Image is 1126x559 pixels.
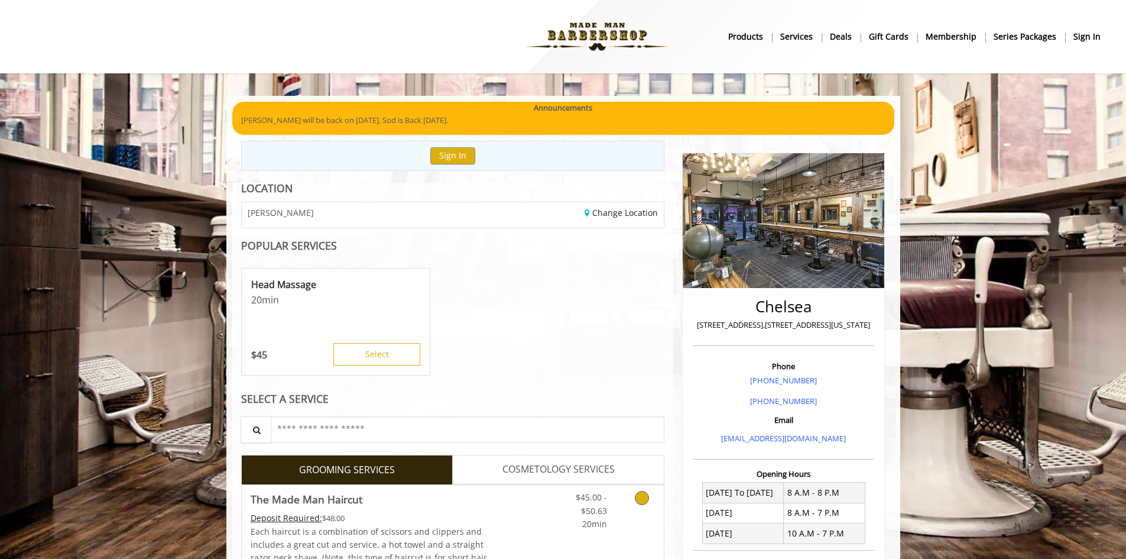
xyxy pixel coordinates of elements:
[696,416,871,424] h3: Email
[502,462,615,477] span: COSMETOLOGY SERVICES
[702,524,784,544] td: [DATE]
[720,28,772,45] a: Productsproducts
[784,524,865,544] td: 10 A.M - 7 P.M
[251,348,267,361] p: 45
[861,28,917,45] a: Gift cardsgift cards
[534,102,592,114] b: Announcements
[333,343,420,366] button: Select
[299,463,395,478] span: GROOMING SERVICES
[582,518,607,529] span: 20min
[251,348,257,361] span: $
[830,30,852,43] b: Deals
[251,512,322,524] span: This service needs some Advance to be paid before we block your appointment
[251,512,488,525] div: $48.00
[251,293,420,306] p: 20
[917,28,985,45] a: MembershipMembership
[822,28,861,45] a: DealsDeals
[869,30,908,43] b: gift cards
[241,238,337,253] b: POPULAR SERVICES
[241,393,665,405] div: SELECT A SERVICE
[241,416,271,443] button: Service Search
[576,492,607,516] span: $45.00 - $50.63
[251,278,420,291] p: Head Massage
[721,433,846,444] a: [EMAIL_ADDRESS][DOMAIN_NAME]
[994,30,1056,43] b: Series packages
[1073,30,1101,43] b: sign in
[585,207,658,218] a: Change Location
[696,319,871,331] p: [STREET_ADDRESS],[STREET_ADDRESS][US_STATE]
[750,396,817,406] a: [PHONE_NUMBER]
[985,28,1065,45] a: Series packagesSeries packages
[696,362,871,370] h3: Phone
[780,30,813,43] b: Services
[784,503,865,523] td: 8 A.M - 7 P.M
[262,293,279,306] span: min
[696,298,871,315] h2: Chelsea
[430,147,475,164] button: Sign In
[926,30,976,43] b: Membership
[750,375,817,386] a: [PHONE_NUMBER]
[772,28,822,45] a: ServicesServices
[251,491,362,508] b: The Made Man Haircut
[702,503,784,523] td: [DATE]
[241,181,293,195] b: LOCATION
[516,4,679,69] img: Made Man Barbershop logo
[248,208,314,217] span: [PERSON_NAME]
[728,30,763,43] b: products
[702,483,784,503] td: [DATE] To [DATE]
[241,114,885,127] p: [PERSON_NAME] will be back on [DATE]. Sod is Back [DATE].
[784,483,865,503] td: 8 A.M - 8 P.M
[693,470,874,478] h3: Opening Hours
[1065,28,1109,45] a: sign insign in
